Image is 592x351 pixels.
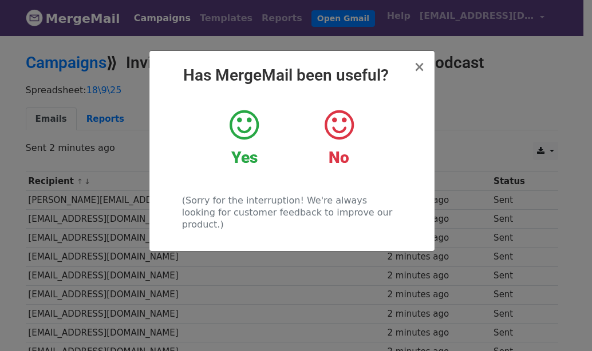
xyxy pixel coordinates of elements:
[182,194,401,230] p: (Sorry for the interruption! We're always looking for customer feedback to improve our product.)
[300,108,377,167] a: No
[231,148,258,167] strong: Yes
[413,60,425,74] button: Close
[329,148,349,167] strong: No
[413,59,425,75] span: ×
[206,108,283,167] a: Yes
[159,66,425,85] h2: Has MergeMail been useful?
